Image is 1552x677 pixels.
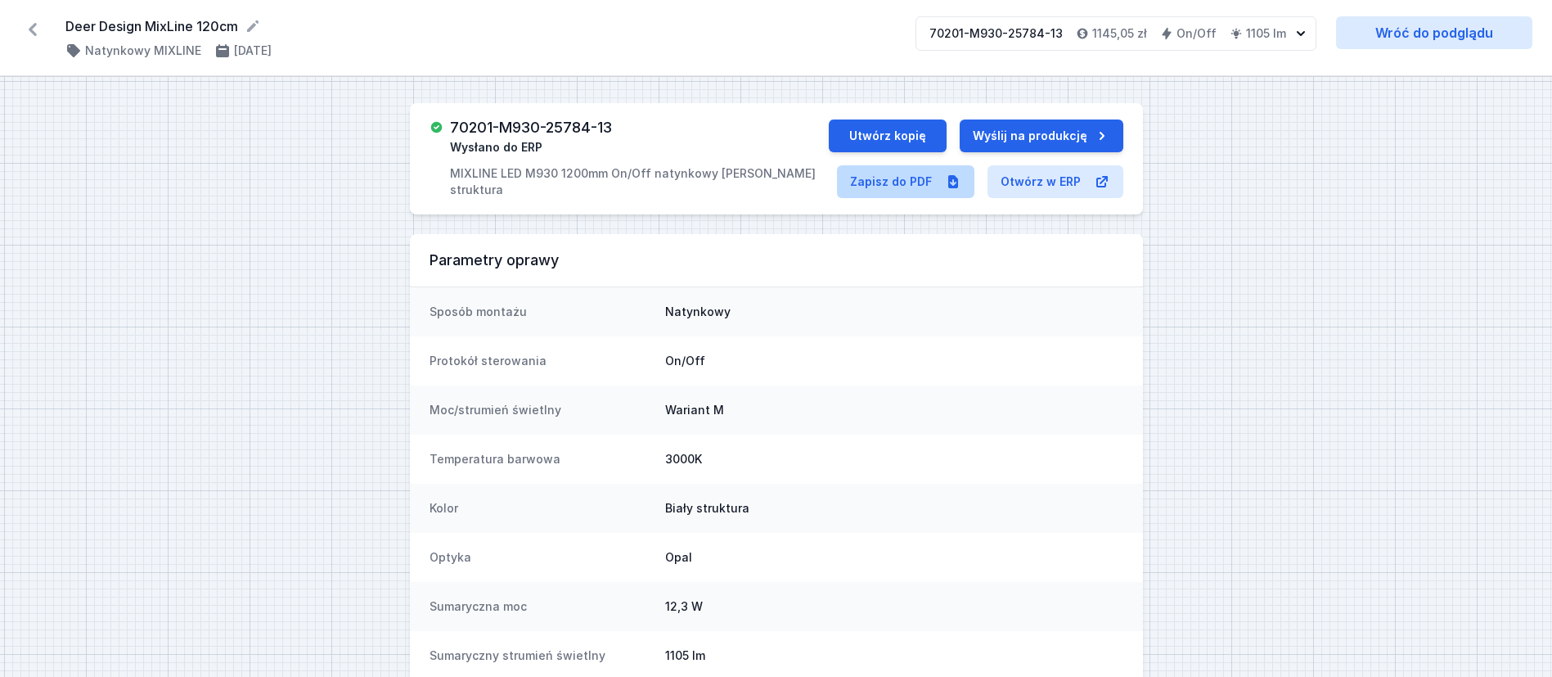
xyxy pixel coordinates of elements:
[234,43,272,59] h4: [DATE]
[829,120,947,152] button: Utwórz kopię
[837,165,974,198] a: Zapisz do PDF
[430,648,652,664] dt: Sumaryczny strumień świetlny
[65,16,896,36] form: Deer Design MixLine 120cm
[430,549,652,566] dt: Optyka
[665,648,1123,664] dd: 1105 lm
[430,598,652,615] dt: Sumaryczna moc
[245,18,261,34] button: Edytuj nazwę projektu
[450,120,612,136] h3: 70201-M930-25784-13
[665,304,1123,320] dd: Natynkowy
[430,250,1123,270] h3: Parametry oprawy
[450,139,542,156] span: Wysłano do ERP
[85,43,201,59] h4: Natynkowy MIXLINE
[665,549,1123,566] dd: Opal
[1246,25,1286,42] h4: 1105 lm
[1336,16,1532,49] a: Wróć do podglądu
[987,165,1123,198] a: Otwórz w ERP
[915,16,1316,51] button: 70201-M930-25784-131145,05 złOn/Off1105 lm
[430,451,652,467] dt: Temperatura barwowa
[665,402,1123,418] dd: Wariant M
[430,353,652,369] dt: Protokół sterowania
[450,165,828,198] p: MIXLINE LED M930 1200mm On/Off natynkowy [PERSON_NAME] struktura
[430,304,652,320] dt: Sposób montażu
[929,25,1063,42] div: 70201-M930-25784-13
[665,598,1123,615] dd: 12,3 W
[430,500,652,517] dt: Kolor
[665,353,1123,369] dd: On/Off
[665,500,1123,517] dd: Biały struktura
[665,451,1123,467] dd: 3000K
[960,120,1123,152] button: Wyślij na produkcję
[430,402,652,418] dt: Moc/strumień świetlny
[1092,25,1147,42] h4: 1145,05 zł
[1176,25,1217,42] h4: On/Off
